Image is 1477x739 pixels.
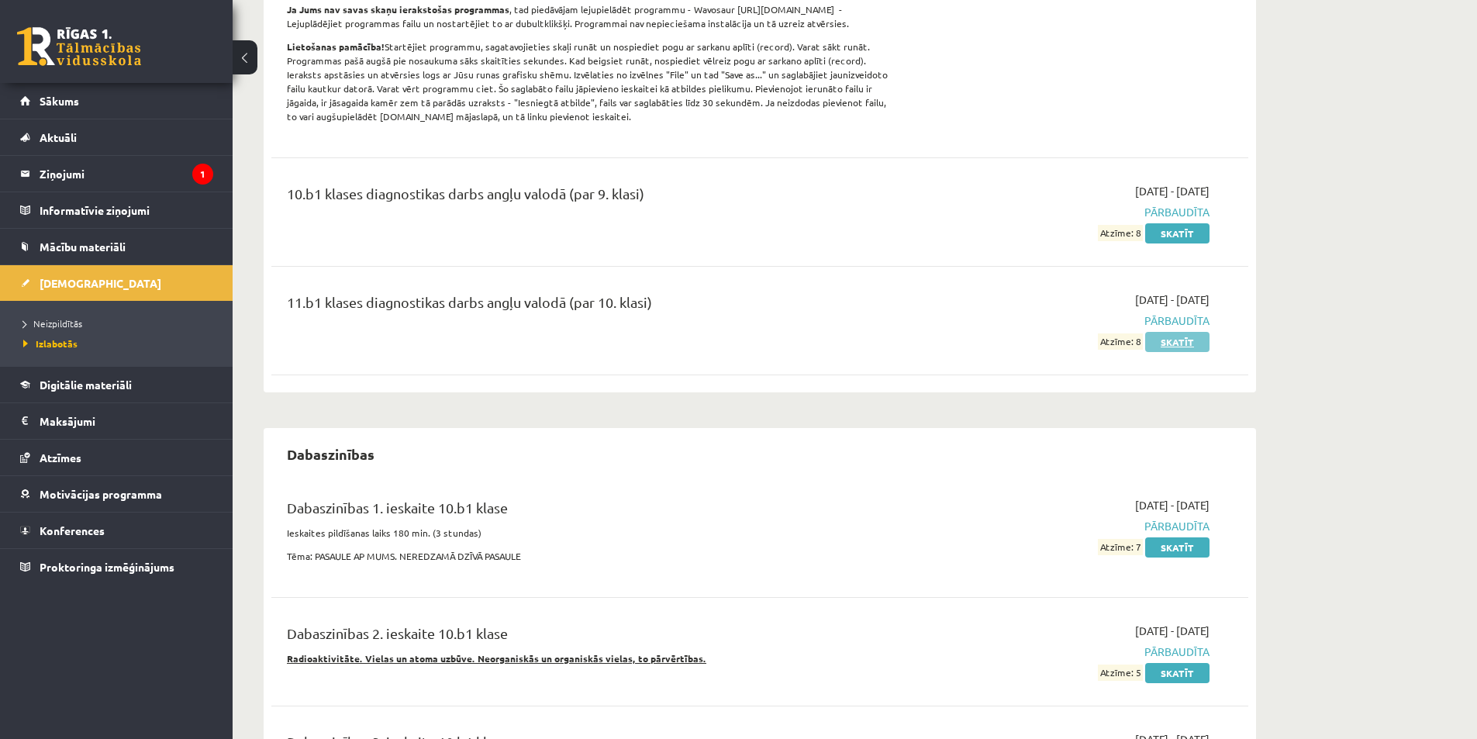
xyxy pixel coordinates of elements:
a: Skatīt [1145,663,1210,683]
span: Neizpildītās [23,317,82,330]
span: [DATE] - [DATE] [1135,183,1210,199]
p: Tēma: PASAULE AP MUMS. NEREDZAMĀ DZĪVĀ PASAULE [287,549,894,563]
a: Konferences [20,513,213,548]
span: [DATE] - [DATE] [1135,292,1210,308]
span: Aktuāli [40,130,77,144]
a: Aktuāli [20,119,213,155]
a: Neizpildītās [23,316,217,330]
span: Izlabotās [23,337,78,350]
a: Digitālie materiāli [20,367,213,402]
a: Maksājumi [20,403,213,439]
a: Ziņojumi1 [20,156,213,192]
i: 1 [192,164,213,185]
div: Dabaszinības 2. ieskaite 10.b1 klase [287,623,894,651]
strong: Ja Jums nav savas skaņu ierakstošas programmas [287,3,509,16]
span: Atzīmes [40,451,81,464]
span: [DATE] - [DATE] [1135,497,1210,513]
span: [DEMOGRAPHIC_DATA] [40,276,161,290]
span: Konferences [40,523,105,537]
span: Pārbaudīta [917,204,1210,220]
span: Atzīme: 7 [1098,539,1143,555]
span: Sākums [40,94,79,108]
span: Mācību materiāli [40,240,126,254]
a: Rīgas 1. Tālmācības vidusskola [17,27,141,66]
a: Skatīt [1145,223,1210,243]
span: Motivācijas programma [40,487,162,501]
div: Dabaszinības 1. ieskaite 10.b1 klase [287,497,894,526]
a: Atzīmes [20,440,213,475]
legend: Maksājumi [40,403,213,439]
span: Pārbaudīta [917,518,1210,534]
div: 11.b1 klases diagnostikas darbs angļu valodā (par 10. klasi) [287,292,894,320]
legend: Ziņojumi [40,156,213,192]
legend: Informatīvie ziņojumi [40,192,213,228]
span: [DATE] - [DATE] [1135,623,1210,639]
a: Mācību materiāli [20,229,213,264]
span: Pārbaudīta [917,313,1210,329]
p: , tad piedāvājam lejupielādēt programmu - Wavosaur [URL][DOMAIN_NAME] - Lejuplādējiet programmas ... [287,2,894,30]
a: Sākums [20,83,213,119]
a: Motivācijas programma [20,476,213,512]
span: Proktoringa izmēģinājums [40,560,174,574]
span: Atzīme: 8 [1098,333,1143,350]
a: Skatīt [1145,537,1210,558]
div: 10.b1 klases diagnostikas darbs angļu valodā (par 9. klasi) [287,183,894,212]
span: Pārbaudīta [917,644,1210,660]
h2: Dabaszinības [271,436,390,472]
span: Digitālie materiāli [40,378,132,392]
u: Radioaktivitāte. Vielas un atoma uzbūve. Neorganiskās un organiskās vielas, to pārvērtības. [287,652,706,665]
a: Proktoringa izmēģinājums [20,549,213,585]
a: Informatīvie ziņojumi [20,192,213,228]
span: Atzīme: 5 [1098,665,1143,681]
a: Izlabotās [23,337,217,351]
span: Atzīme: 8 [1098,225,1143,241]
p: Startējiet programmu, sagatavojieties skaļi runāt un nospiediet pogu ar sarkanu aplīti (record). ... [287,40,894,123]
strong: Lietošanas pamācība! [287,40,385,53]
p: Ieskaites pildīšanas laiks 180 min. (3 stundas) [287,526,894,540]
a: Skatīt [1145,332,1210,352]
a: [DEMOGRAPHIC_DATA] [20,265,213,301]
